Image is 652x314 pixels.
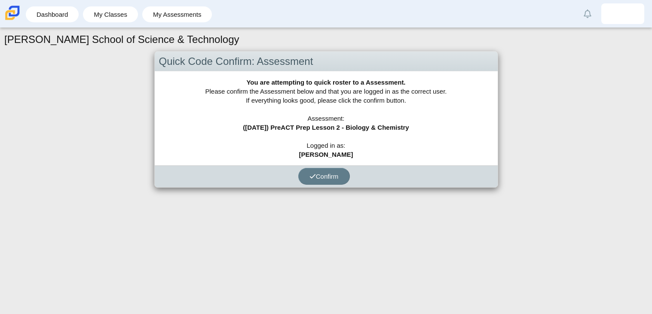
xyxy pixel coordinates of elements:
[298,168,350,185] button: Confirm
[299,151,353,158] b: [PERSON_NAME]
[147,6,208,22] a: My Assessments
[243,124,409,131] b: ([DATE]) PreACT Prep Lesson 2 - Biology & Chemistry
[30,6,74,22] a: Dashboard
[616,7,630,21] img: karen.garcia.63C1BM
[601,3,644,24] a: karen.garcia.63C1BM
[578,4,597,23] a: Alerts
[309,173,339,180] span: Confirm
[4,32,239,47] h1: [PERSON_NAME] School of Science & Technology
[3,16,21,23] a: Carmen School of Science & Technology
[155,71,498,165] div: Please confirm the Assessment below and that you are logged in as the correct user. If everything...
[3,4,21,22] img: Carmen School of Science & Technology
[246,79,405,86] b: You are attempting to quick roster to a Assessment.
[87,6,134,22] a: My Classes
[155,52,498,72] div: Quick Code Confirm: Assessment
